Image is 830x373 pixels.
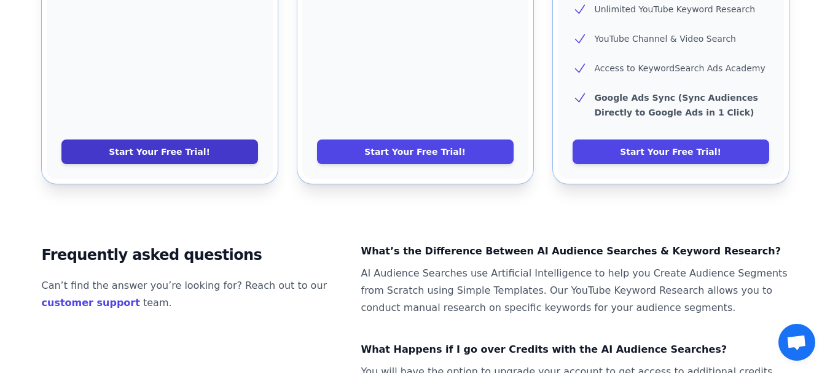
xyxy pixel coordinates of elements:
[361,341,789,358] dt: What Happens if I go over Credits with the AI Audience Searches?
[42,277,342,312] p: Can’t find the answer you’re looking for? Reach out to our team.
[317,139,514,164] a: Start Your Free Trial!
[595,93,758,117] b: Google Ads Sync (Sync Audiences Directly to Google Ads in 1 Click)
[42,243,342,267] h2: Frequently asked questions
[595,34,736,44] span: YouTube Channel & Video Search
[361,243,789,260] dt: What’s the Difference Between AI Audience Searches & Keyword Research?
[361,265,789,316] dd: AI Audience Searches use Artificial Intelligence to help you Create Audience Segments from Scratc...
[595,63,765,73] span: Access to KeywordSearch Ads Academy
[61,139,258,164] a: Start Your Free Trial!
[778,324,815,361] a: Obrolan terbuka
[42,297,140,308] a: customer support
[595,4,756,14] span: Unlimited YouTube Keyword Research
[573,139,769,164] a: Start Your Free Trial!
